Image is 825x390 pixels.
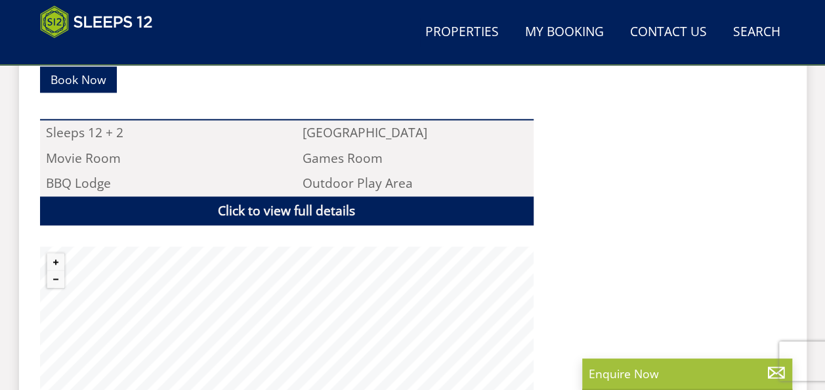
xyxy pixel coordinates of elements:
[47,271,64,288] button: Zoom out
[40,196,534,226] a: Click to view full details
[728,18,786,47] a: Search
[520,18,609,47] a: My Booking
[40,146,277,171] li: Movie Room
[47,253,64,271] button: Zoom in
[420,18,504,47] a: Properties
[589,365,786,382] p: Enquire Now
[33,46,171,57] iframe: Customer reviews powered by Trustpilot
[297,171,534,196] li: Outdoor Play Area
[297,120,534,145] li: [GEOGRAPHIC_DATA]
[40,120,277,145] li: Sleeps 12 + 2
[625,18,712,47] a: Contact Us
[40,66,117,92] a: Book Now
[297,146,534,171] li: Games Room
[40,5,153,38] img: Sleeps 12
[40,171,277,196] li: BBQ Lodge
